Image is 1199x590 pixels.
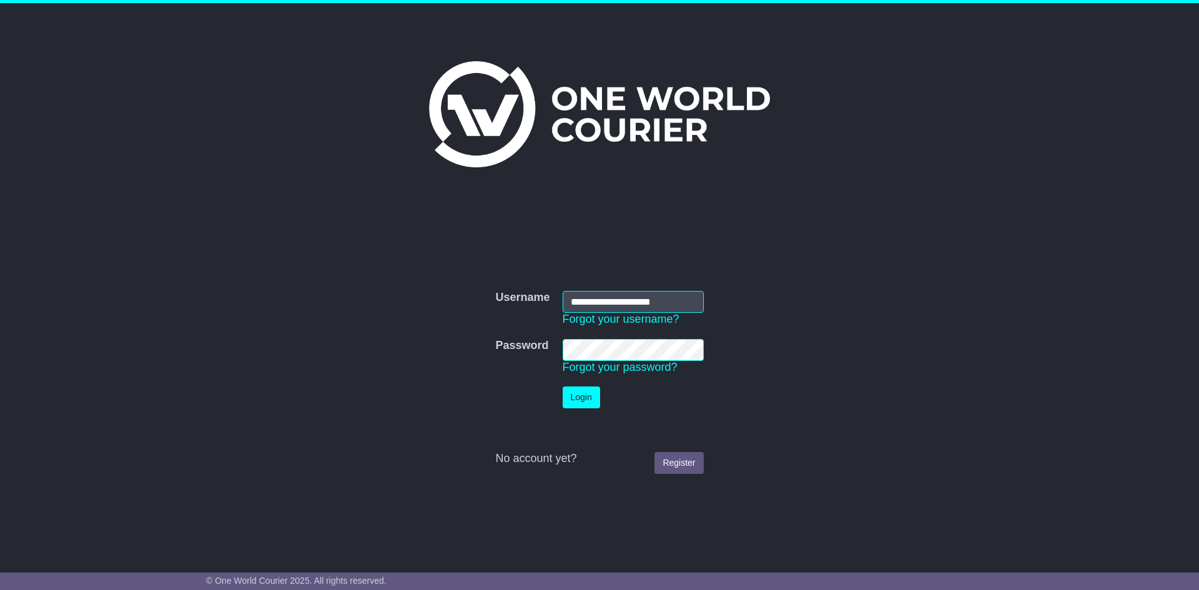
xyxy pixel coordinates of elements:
button: Login [563,386,600,408]
a: Forgot your username? [563,313,679,325]
a: Register [654,452,703,474]
a: Forgot your password? [563,361,678,373]
label: Username [495,291,550,305]
span: © One World Courier 2025. All rights reserved. [206,576,387,586]
img: One World [429,61,770,167]
div: No account yet? [495,452,703,466]
label: Password [495,339,548,353]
